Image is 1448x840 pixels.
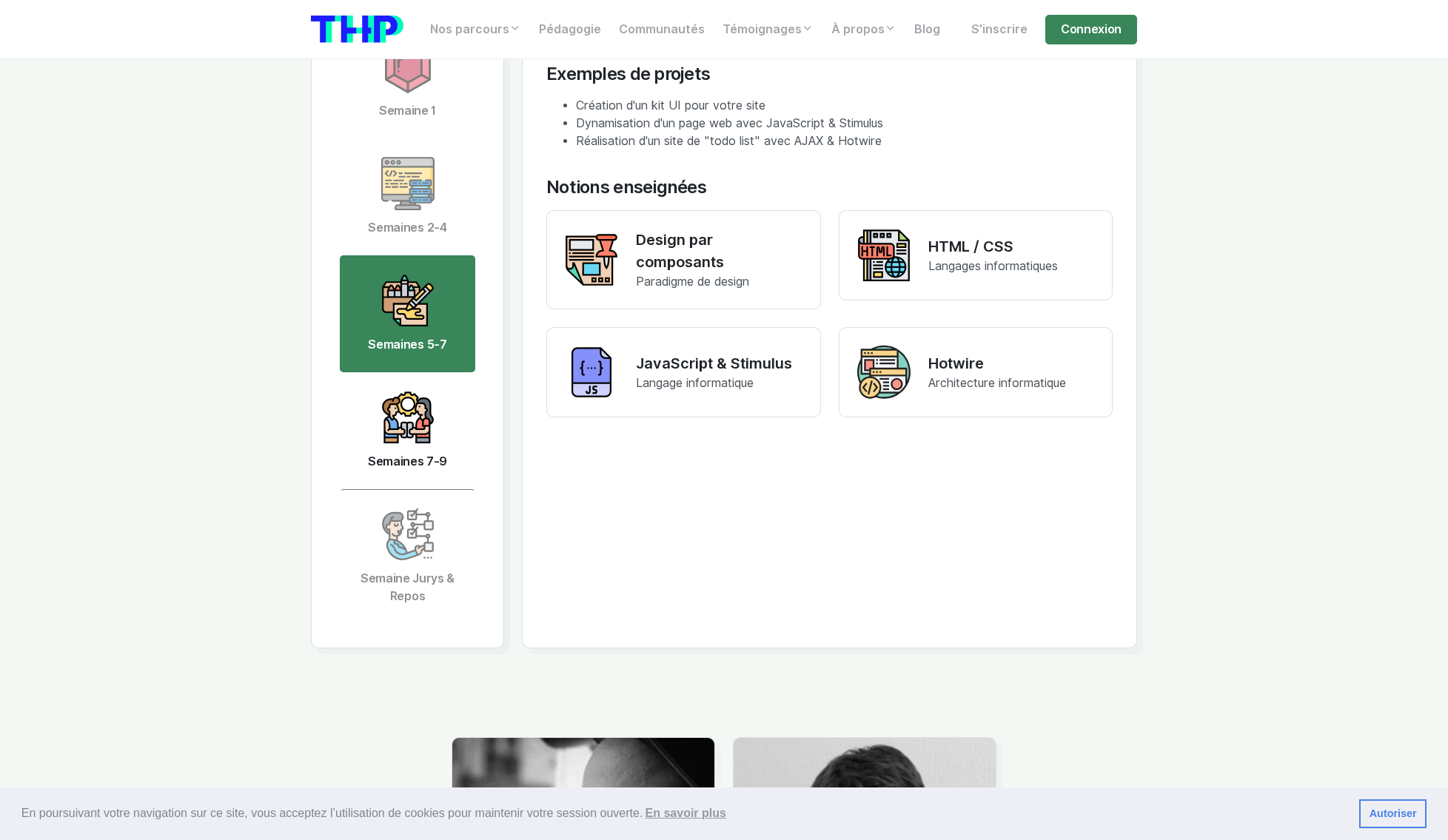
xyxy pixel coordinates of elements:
[340,489,475,624] a: Semaine Jurys & Repos
[643,802,728,824] a: learn more about cookies
[340,255,475,372] a: Semaines 5-7
[1045,15,1137,44] a: Connexion
[636,352,792,374] p: JavaScript & Stimulus
[962,15,1036,44] a: S'inscrire
[928,235,1058,258] p: HTML / CSS
[530,15,610,44] a: Pédagogie
[546,177,1113,198] div: Notions enseignées
[546,64,1113,85] div: Exemples de projets
[340,372,475,489] a: Semaines 7-9
[340,21,475,138] a: Semaine 1
[928,376,1066,390] span: Architecture informatique
[381,508,435,561] img: icon
[21,802,1347,824] span: En poursuivant votre navigation sur ce site, vous acceptez l’utilisation de cookies pour mainteni...
[381,391,435,444] img: icon
[714,15,822,44] a: Témoignages
[576,97,1113,115] li: Création d'un kit UI pour votre site
[905,15,949,44] a: Blog
[311,16,403,43] img: logo
[421,15,530,44] a: Nos parcours
[636,275,749,289] span: Paradigme de design
[576,115,1113,132] li: Dynamisation d'un page web avec JavaScript & Stimulus
[636,229,802,273] p: Design par composants
[822,15,905,44] a: À propos
[928,259,1058,273] span: Langages informatiques
[636,376,754,390] span: Langage informatique
[381,157,435,210] img: icon
[340,138,475,255] a: Semaines 2-4
[381,40,435,93] img: icon
[610,15,714,44] a: Communautés
[1359,799,1427,829] a: dismiss cookie message
[381,274,435,327] img: icon
[928,352,1066,374] p: Hotwire
[576,132,1113,150] li: Réalisation d'un site de "todo list" avec AJAX & Hotwire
